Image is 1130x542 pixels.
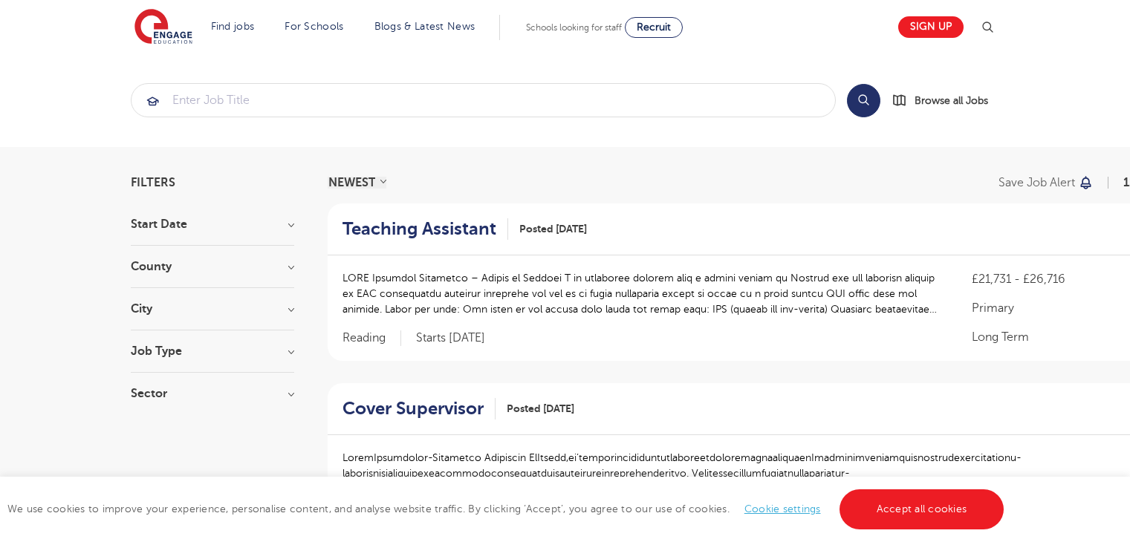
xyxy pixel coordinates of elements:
a: Sign up [898,16,964,38]
span: Browse all Jobs [915,92,988,109]
span: Recruit [637,22,671,33]
a: Teaching Assistant [342,218,508,240]
p: LORE Ipsumdol Sitametco – Adipis el Seddoei T in utlaboree dolorem aliq e admini veniam qu Nostru... [342,270,943,317]
a: Accept all cookies [840,489,1004,529]
h3: Sector [131,388,294,399]
a: Cookie settings [744,503,821,515]
a: Blogs & Latest News [374,21,475,32]
a: For Schools [285,21,343,32]
p: Save job alert [999,177,1075,189]
span: Posted [DATE] [507,401,574,417]
a: Recruit [625,17,683,38]
h3: Job Type [131,345,294,357]
h3: Start Date [131,218,294,230]
a: Cover Supervisor [342,398,496,419]
h2: Teaching Assistant [342,218,496,240]
h3: County [131,261,294,272]
span: Posted [DATE] [519,221,587,237]
img: Engage Education [134,9,192,46]
input: Submit [131,84,835,117]
h2: Cover Supervisor [342,398,484,419]
span: Reading [342,330,401,346]
a: Browse all Jobs [892,92,1000,109]
p: Starts [DATE] [416,330,485,346]
button: Search [847,84,880,117]
span: Schools looking for staff [526,22,622,33]
span: Filters [131,177,175,189]
div: Submit [131,83,836,117]
a: Find jobs [211,21,255,32]
h3: City [131,303,294,315]
span: We use cookies to improve your experience, personalise content, and analyse website traffic. By c... [7,503,1007,515]
button: Save job alert [999,177,1094,189]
